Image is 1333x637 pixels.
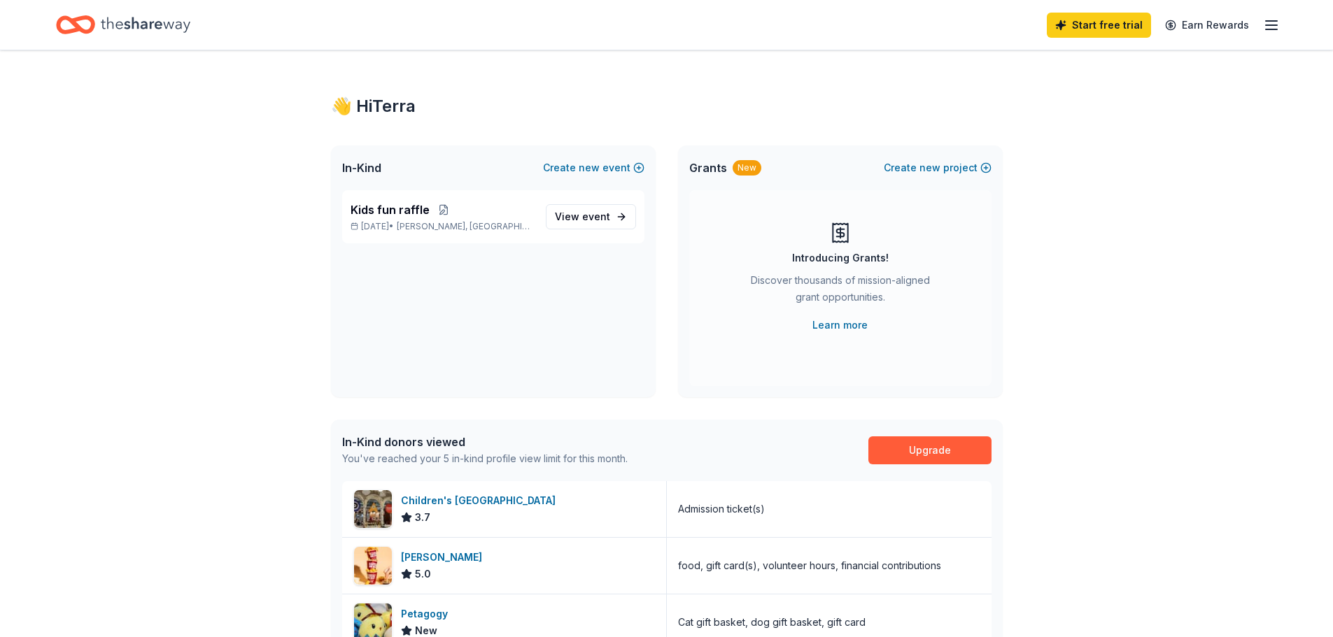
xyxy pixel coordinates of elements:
[792,250,889,266] div: Introducing Grants!
[546,204,636,229] a: View event
[884,159,992,176] button: Createnewproject
[354,490,392,528] img: Image for Children's Museum of Pittsburgh
[579,159,600,176] span: new
[1047,13,1151,38] a: Start free trial
[555,208,610,225] span: View
[868,436,992,464] a: Upgrade
[401,549,488,566] div: [PERSON_NAME]
[351,201,430,218] span: Kids fun raffle
[397,221,534,232] span: [PERSON_NAME], [GEOGRAPHIC_DATA]
[678,614,866,631] div: Cat gift basket, dog gift basket, gift card
[678,501,765,517] div: Admission ticket(s)
[401,492,561,509] div: Children's [GEOGRAPHIC_DATA]
[678,557,941,574] div: food, gift card(s), volunteer hours, financial contributions
[415,566,431,582] span: 5.0
[919,159,940,176] span: new
[56,8,190,41] a: Home
[812,317,868,334] a: Learn more
[342,159,381,176] span: In-Kind
[733,160,761,176] div: New
[342,450,628,467] div: You've reached your 5 in-kind profile view limit for this month.
[543,159,644,176] button: Createnewevent
[582,210,610,222] span: event
[351,221,535,232] p: [DATE] •
[1157,13,1257,38] a: Earn Rewards
[689,159,727,176] span: Grants
[331,95,1003,117] div: 👋 Hi Terra
[342,434,628,450] div: In-Kind donors viewed
[415,509,430,526] span: 3.7
[401,606,453,622] div: Petagogy
[354,547,392,585] img: Image for Sheetz
[745,272,936,311] div: Discover thousands of mission-aligned grant opportunities.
